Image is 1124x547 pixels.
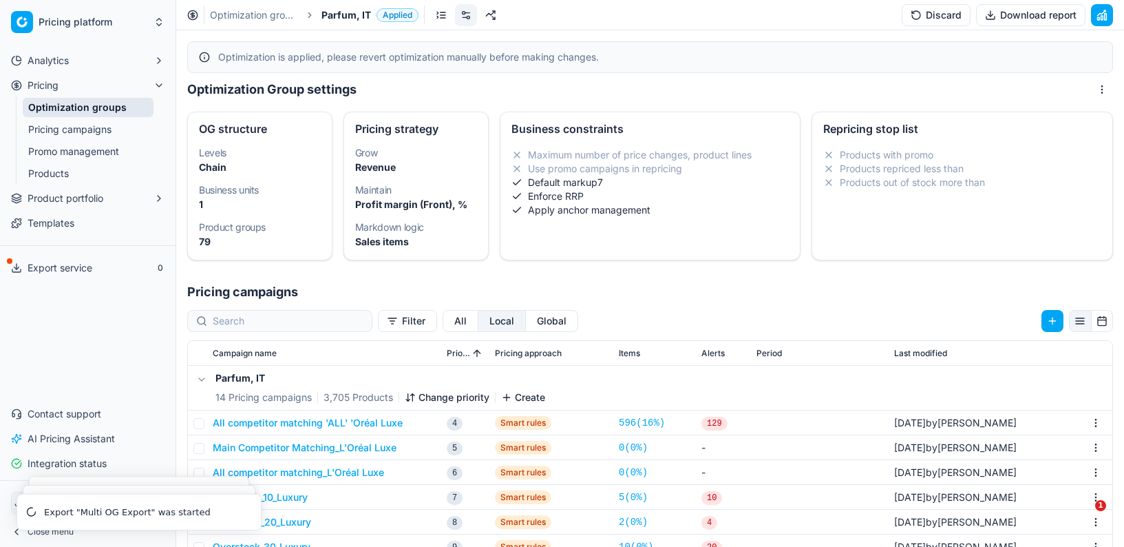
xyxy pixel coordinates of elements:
[377,8,418,22] span: Applied
[28,432,115,446] span: AI Pricing Assistant
[378,310,437,332] button: Filter
[23,98,153,117] a: Optimization groups
[495,491,551,504] span: Smart rules
[894,466,1017,479] div: by [PERSON_NAME]
[6,187,170,209] button: Product portfolio
[470,347,484,360] button: Sorted by Priority ascending
[696,460,751,485] td: -
[6,428,170,450] button: AI Pricing Assistant
[213,348,277,359] span: Campaign name
[28,407,101,421] span: Contact support
[511,203,789,217] li: Apply anchor management
[823,162,1101,176] li: Products repriced less than
[23,142,153,161] a: Promo management
[823,123,1101,134] div: Repricing stop list
[199,148,321,158] dt: Levels
[405,391,489,404] button: Change priority
[447,516,463,530] span: 8
[6,212,170,234] a: Templates
[213,416,403,430] button: All competitor matching 'ALL' 'Oréal Luxe
[894,491,926,503] span: [DATE]
[701,348,725,359] span: Alerts
[701,516,717,530] span: 4
[199,198,203,210] strong: 1
[823,148,1101,162] li: Products with promo
[511,162,789,176] li: Use promo campaigns in repricing
[218,50,1101,64] div: Optimization is applied, please revert optimization manually before making changes.
[696,435,751,460] td: -
[894,515,1017,529] div: by [PERSON_NAME]
[823,176,1101,189] li: Products out of stock more than
[501,391,545,404] button: Create
[619,515,648,529] a: 2(0%)
[6,257,170,279] button: Export service
[619,491,648,504] a: 5(0%)
[1095,500,1106,511] span: 1
[619,441,648,455] a: 0(0%)
[28,192,103,205] span: Product portfolio
[355,236,409,247] strong: Sales items
[213,491,308,504] button: Overstock_10_Luxury
[6,403,170,425] button: Contact support
[321,8,418,22] span: Parfum, ITApplied
[12,493,32,513] span: JW
[199,185,321,195] dt: Business units
[355,223,477,232] dt: Markdown logic
[894,348,947,359] span: Last modified
[701,417,728,431] span: 129
[28,54,69,68] span: Analytics
[28,457,107,471] span: Integration status
[447,491,463,505] span: 7
[6,74,170,96] button: Pricing
[23,120,153,139] a: Pricing campaigns
[28,216,74,230] span: Templates
[39,16,148,28] span: Pricing platform
[894,441,1017,455] div: by [PERSON_NAME]
[619,466,648,479] a: 0(0%)
[447,466,463,480] span: 6
[495,515,551,529] span: Smart rules
[6,453,170,475] button: Integration status
[495,348,562,359] span: Pricing approach
[355,148,477,158] dt: Grow
[355,161,396,173] strong: Revenue
[478,310,526,332] button: local
[321,8,371,22] span: Parfum, IT
[213,466,384,479] button: All competitor matching_L'Oréal Luxe
[210,8,298,22] a: Optimization groups
[1067,500,1100,533] iframe: Intercom live chat
[443,310,478,332] button: all
[213,314,363,328] input: Search
[23,164,153,183] a: Products
[511,189,789,203] li: Enforce RRP
[28,79,59,92] span: Pricing
[28,261,92,275] span: Export service
[176,282,1124,302] h1: Pricing campaigns
[6,486,170,519] button: JW[PERSON_NAME][PERSON_NAME][EMAIL_ADDRESS][DOMAIN_NAME]
[28,526,74,537] span: Close menu
[187,80,357,99] h1: Optimization Group settings
[894,417,926,429] span: [DATE]
[894,491,1017,504] div: by [PERSON_NAME]
[210,8,418,22] nav: breadcrumb
[213,515,311,529] button: Overstock_20_Luxury
[355,123,477,134] div: Pricing strategy
[894,416,1017,430] div: by [PERSON_NAME]
[447,417,463,431] span: 4
[495,416,551,430] span: Smart rules
[902,4,971,26] button: Discard
[526,310,578,332] button: global
[355,185,477,195] dt: Maintain
[511,176,789,189] li: Default markup 7
[6,522,170,541] button: Close menu
[756,348,782,359] span: Period
[215,391,312,404] span: 14 Pricing campaigns
[6,6,170,39] button: Pricing platform
[619,416,665,430] a: 596(16%)
[447,442,463,455] span: 5
[199,161,226,173] strong: Chain
[894,516,926,528] span: [DATE]
[894,442,926,453] span: [DATE]
[701,491,722,505] span: 10
[447,348,470,359] span: Priority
